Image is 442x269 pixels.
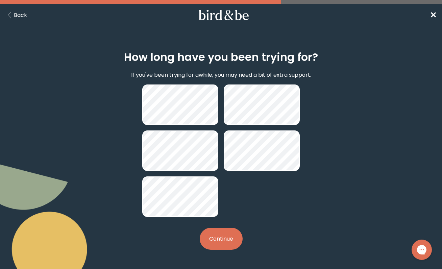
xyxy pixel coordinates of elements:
[131,71,311,79] p: If you've been trying for awhile, you may need a bit of extra support.
[200,228,243,250] button: Continue
[430,9,437,21] a: ✕
[408,237,435,262] iframe: Gorgias live chat messenger
[5,11,27,19] button: Back Button
[124,49,318,65] h2: How long have you been trying for?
